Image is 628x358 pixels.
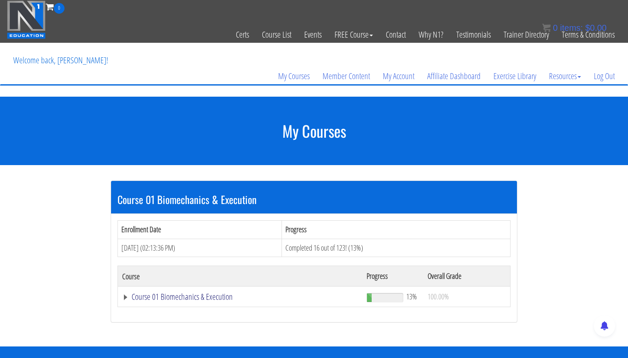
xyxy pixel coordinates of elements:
[122,293,358,301] a: Course 01 Biomechanics & Execution
[316,56,376,97] a: Member Content
[118,266,362,287] th: Course
[585,23,590,33] span: $
[117,194,511,205] h3: Course 01 Biomechanics & Execution
[555,14,621,56] a: Terms & Conditions
[560,23,583,33] span: items:
[497,14,555,56] a: Trainer Directory
[423,266,511,287] th: Overall Grade
[376,56,421,97] a: My Account
[542,23,607,33] a: 0 items: $0.00
[282,220,511,239] th: Progress
[298,14,328,56] a: Events
[7,43,114,77] p: Welcome back, [PERSON_NAME]!
[282,239,511,257] td: Completed 16 out of 123! (13%)
[423,287,511,307] td: 100.00%
[487,56,543,97] a: Exercise Library
[553,23,558,33] span: 0
[272,56,316,97] a: My Courses
[46,1,65,12] a: 0
[118,220,282,239] th: Enrollment Date
[542,24,551,32] img: icon11.png
[450,14,497,56] a: Testimonials
[362,266,423,287] th: Progress
[412,14,450,56] a: Why N1?
[229,14,255,56] a: Certs
[7,0,46,39] img: n1-education
[255,14,298,56] a: Course List
[585,23,607,33] bdi: 0.00
[54,3,65,14] span: 0
[328,14,379,56] a: FREE Course
[406,292,417,301] span: 13%
[421,56,487,97] a: Affiliate Dashboard
[587,56,621,97] a: Log Out
[543,56,587,97] a: Resources
[379,14,412,56] a: Contact
[118,239,282,257] td: [DATE] (02:13:36 PM)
